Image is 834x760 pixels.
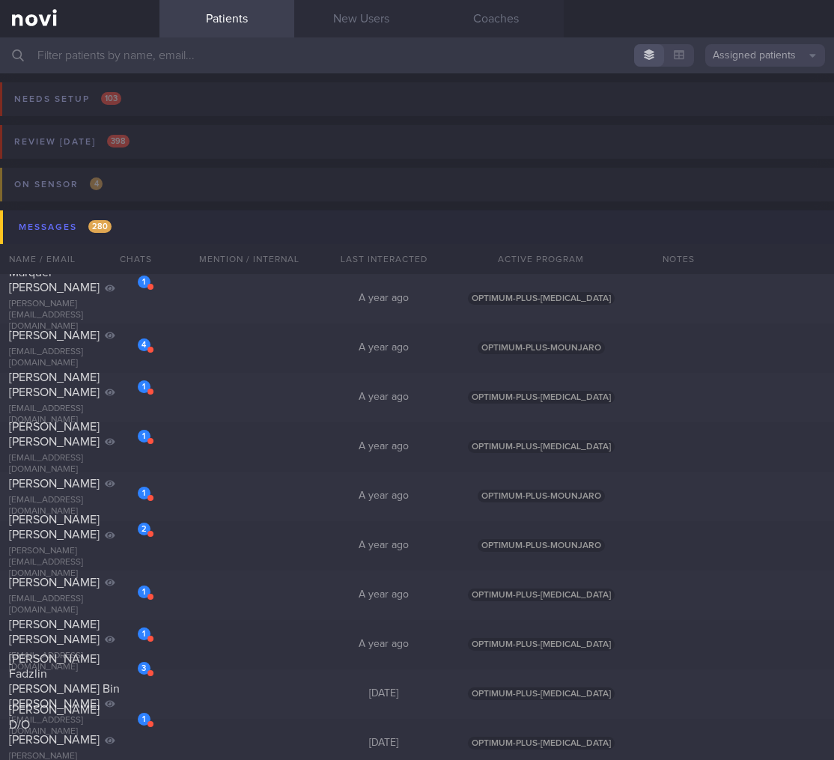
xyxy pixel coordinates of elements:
span: [PERSON_NAME] [PERSON_NAME] [9,371,100,398]
span: [PERSON_NAME] [PERSON_NAME] [9,618,100,645]
div: A year ago [317,490,451,503]
div: [PERSON_NAME][EMAIL_ADDRESS][DOMAIN_NAME] [9,546,150,580]
span: OPTIMUM-PLUS-[MEDICAL_DATA] [468,687,615,700]
span: 103 [101,92,121,105]
div: A year ago [317,292,451,305]
div: A year ago [317,440,451,454]
div: 4 [138,338,150,351]
div: 1 [138,487,150,499]
div: 1 [138,586,150,598]
div: A year ago [317,341,451,355]
span: OPTIMUM-PLUS-[MEDICAL_DATA] [468,292,615,305]
div: 3 [138,662,150,675]
div: Notes [654,244,834,274]
div: [EMAIL_ADDRESS][DOMAIN_NAME] [9,347,150,369]
div: Needs setup [10,89,125,109]
span: OPTIMUM-PLUS-MOUNJARO [478,341,605,354]
div: [EMAIL_ADDRESS][DOMAIN_NAME] [9,594,150,616]
button: Assigned patients [705,44,825,67]
span: [PERSON_NAME] [9,329,100,341]
div: [DATE] [317,737,451,750]
div: [DATE] [317,687,451,701]
span: OPTIMUM-PLUS-[MEDICAL_DATA] [468,737,615,750]
span: OPTIMUM-PLUS-[MEDICAL_DATA] [468,440,615,453]
div: 1 [138,627,150,640]
span: [PERSON_NAME] [9,577,100,589]
div: A year ago [317,638,451,651]
span: 280 [88,220,112,233]
div: On sensor [10,174,106,195]
span: 4 [90,177,103,190]
span: [PERSON_NAME] [9,478,100,490]
div: 2 [138,523,150,535]
span: OPTIMUM-PLUS-[MEDICAL_DATA] [468,638,615,651]
span: OPTIMUM-PLUS-[MEDICAL_DATA] [468,391,615,404]
div: A year ago [317,589,451,602]
div: Active Program [451,244,631,274]
div: [EMAIL_ADDRESS][DOMAIN_NAME] [9,404,150,426]
div: 1 [138,430,150,443]
span: [PERSON_NAME] D/O [PERSON_NAME] [9,704,100,746]
span: OPTIMUM-PLUS-MOUNJARO [478,490,605,502]
span: 398 [107,135,130,148]
div: Mention / Internal [182,244,317,274]
div: [EMAIL_ADDRESS][DOMAIN_NAME] [9,651,150,673]
span: OPTIMUM-PLUS-[MEDICAL_DATA] [468,589,615,601]
div: A year ago [317,391,451,404]
div: 1 [138,380,150,393]
span: OPTIMUM-PLUS-MOUNJARO [478,539,605,552]
div: Chats [100,244,159,274]
div: 1 [138,713,150,726]
div: Messages [15,217,115,237]
div: [EMAIL_ADDRESS][DOMAIN_NAME] [9,495,150,517]
div: Last Interacted [317,244,451,274]
div: A year ago [317,539,451,553]
span: [PERSON_NAME] [PERSON_NAME] [9,514,100,541]
div: 1 [138,276,150,288]
span: [PERSON_NAME] [PERSON_NAME] [9,421,100,448]
div: [EMAIL_ADDRESS][DOMAIN_NAME] [9,453,150,475]
div: [PERSON_NAME][EMAIL_ADDRESS][DOMAIN_NAME] [9,299,150,332]
div: Review [DATE] [10,132,133,152]
span: [PERSON_NAME] Fadzlin [PERSON_NAME] Bin [PERSON_NAME] [9,653,120,710]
